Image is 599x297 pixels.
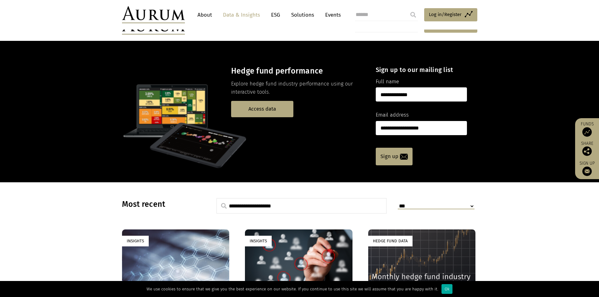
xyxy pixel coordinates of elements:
div: Insights [122,236,149,246]
input: Submit [407,8,419,21]
label: Email address [376,111,409,119]
a: Solutions [288,9,317,21]
a: Sign up [578,161,596,176]
div: Hedge Fund Data [368,236,413,246]
a: Events [322,9,341,21]
span: Log in/Register [429,11,462,18]
a: Data & Insights [220,9,263,21]
img: search.svg [221,203,227,209]
img: Aurum [122,6,185,23]
h3: Most recent [122,200,201,209]
p: Explore hedge fund industry performance using our interactive tools. [231,80,365,96]
img: email-icon [400,154,408,160]
h3: Hedge fund performance [231,66,365,76]
a: Funds [578,121,596,137]
img: Sign up to our newsletter [582,167,592,176]
h4: Sign up to our mailing list [376,66,467,74]
div: Share [578,141,596,156]
a: Sign up [376,148,413,165]
label: Full name [376,78,399,86]
a: Access data [231,101,293,117]
a: Log in/Register [424,8,477,21]
img: Share this post [582,146,592,156]
a: ESG [268,9,283,21]
a: About [194,9,215,21]
div: Insights [245,236,272,246]
div: Ok [441,284,452,294]
img: Access Funds [582,127,592,137]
